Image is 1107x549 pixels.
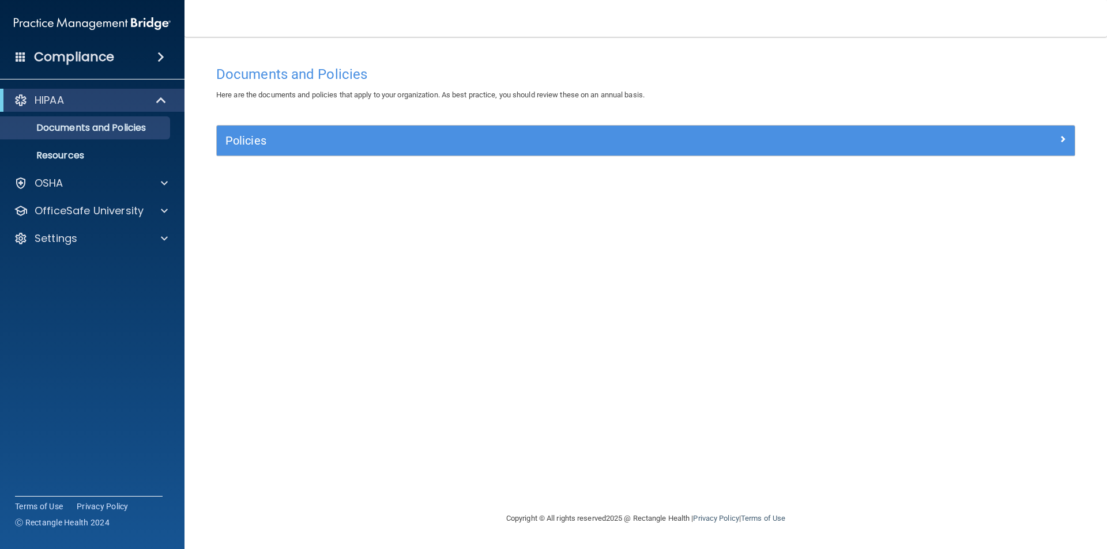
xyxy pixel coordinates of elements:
[14,176,168,190] a: OSHA
[225,134,852,147] h5: Policies
[216,67,1075,82] h4: Documents and Policies
[35,176,63,190] p: OSHA
[693,514,739,523] a: Privacy Policy
[35,204,144,218] p: OfficeSafe University
[14,93,167,107] a: HIPAA
[14,12,171,35] img: PMB logo
[435,500,856,537] div: Copyright © All rights reserved 2025 @ Rectangle Health | |
[908,467,1093,513] iframe: Drift Widget Chat Controller
[15,501,63,512] a: Terms of Use
[35,93,64,107] p: HIPAA
[741,514,785,523] a: Terms of Use
[15,517,110,528] span: Ⓒ Rectangle Health 2024
[14,232,168,245] a: Settings
[34,49,114,65] h4: Compliance
[35,232,77,245] p: Settings
[7,122,165,134] p: Documents and Policies
[14,204,168,218] a: OfficeSafe University
[7,150,165,161] p: Resources
[77,501,129,512] a: Privacy Policy
[216,90,645,99] span: Here are the documents and policies that apply to your organization. As best practice, you should...
[225,131,1066,150] a: Policies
